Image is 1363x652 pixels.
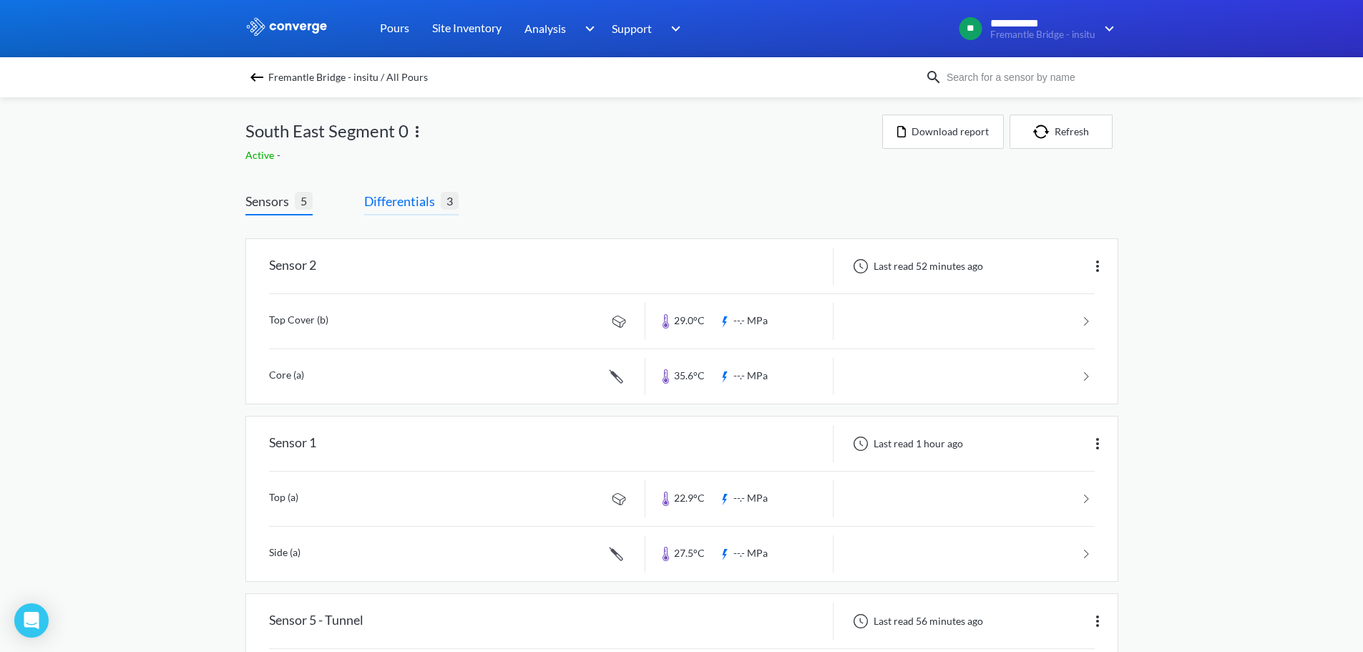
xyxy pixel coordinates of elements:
[1089,613,1106,630] img: more.svg
[575,20,598,37] img: downArrow.svg
[1010,115,1113,149] button: Refresh
[269,425,316,462] div: Sensor 1
[845,435,967,452] div: Last read 1 hour ago
[277,149,283,161] span: -
[269,603,363,640] div: Sensor 5 - Tunnel
[524,19,566,37] span: Analysis
[14,603,49,638] div: Open Intercom Messenger
[245,149,277,161] span: Active
[441,192,459,210] span: 3
[248,69,265,86] img: backspace.svg
[882,115,1004,149] button: Download report
[245,17,328,36] img: logo_ewhite.svg
[1089,258,1106,275] img: more.svg
[662,20,685,37] img: downArrow.svg
[245,191,295,211] span: Sensors
[897,126,906,137] img: icon-file.svg
[925,69,942,86] img: icon-search.svg
[295,192,313,210] span: 5
[990,29,1095,40] span: Fremantle Bridge - insitu
[1095,20,1118,37] img: downArrow.svg
[409,123,426,140] img: more.svg
[1033,125,1055,139] img: icon-refresh.svg
[364,191,441,211] span: Differentials
[612,19,652,37] span: Support
[942,69,1115,85] input: Search for a sensor by name
[269,248,316,285] div: Sensor 2
[268,67,428,87] span: Fremantle Bridge - insitu / All Pours
[845,258,987,275] div: Last read 52 minutes ago
[845,613,987,630] div: Last read 56 minutes ago
[245,117,409,145] span: South East Segment 0
[1089,435,1106,452] img: more.svg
